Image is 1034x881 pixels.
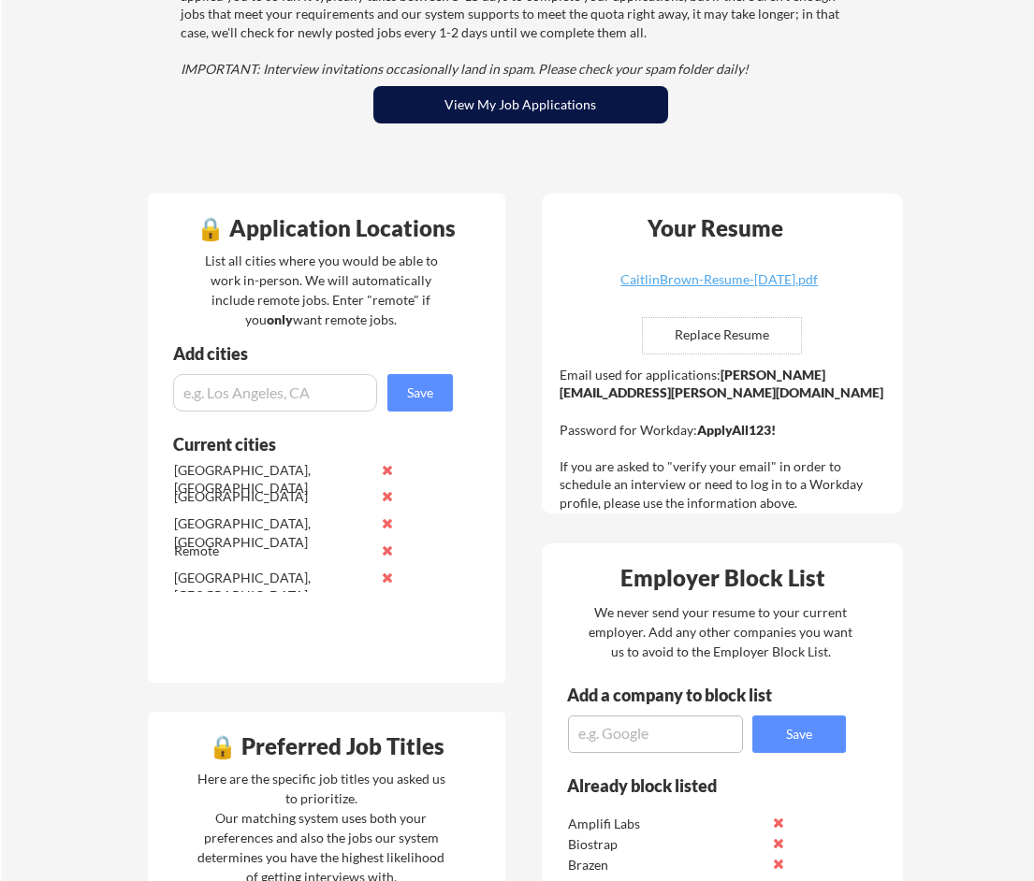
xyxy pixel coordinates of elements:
[153,735,501,758] div: 🔒 Preferred Job Titles
[567,777,821,794] div: Already block listed
[174,461,371,498] div: [GEOGRAPHIC_DATA], [GEOGRAPHIC_DATA]
[173,374,377,412] input: e.g. Los Angeles, CA
[568,835,765,854] div: Biostrap
[387,374,453,412] button: Save
[588,602,854,661] div: We never send your resume to your current employer. Add any other companies you want us to avoid ...
[752,715,846,753] button: Save
[267,311,293,327] strong: only
[623,217,808,239] div: Your Resume
[560,367,883,401] strong: [PERSON_NAME][EMAIL_ADDRESS][PERSON_NAME][DOMAIN_NAME]
[568,856,765,874] div: Brazen
[549,567,897,589] div: Employer Block List
[608,273,831,286] div: CaitlinBrown-Resume-[DATE].pdf
[174,487,371,506] div: [GEOGRAPHIC_DATA]
[174,569,371,605] div: [GEOGRAPHIC_DATA], [GEOGRAPHIC_DATA]
[193,251,450,329] div: List all cities where you would be able to work in-person. We will automatically include remote j...
[373,86,668,123] button: View My Job Applications
[181,61,749,77] em: IMPORTANT: Interview invitations occasionally land in spam. Please check your spam folder daily!
[153,217,501,239] div: 🔒 Application Locations
[173,345,458,362] div: Add cities
[174,542,371,560] div: Remote
[173,436,432,453] div: Current cities
[174,514,371,551] div: [GEOGRAPHIC_DATA], [GEOGRAPHIC_DATA]
[568,815,765,833] div: Amplifi Labs
[697,422,776,438] strong: ApplyAll123!
[567,686,801,703] div: Add a company to block list
[560,366,890,513] div: Email used for applications: Password for Workday: If you are asked to "verify your email" in ord...
[608,273,831,302] a: CaitlinBrown-Resume-[DATE].pdf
